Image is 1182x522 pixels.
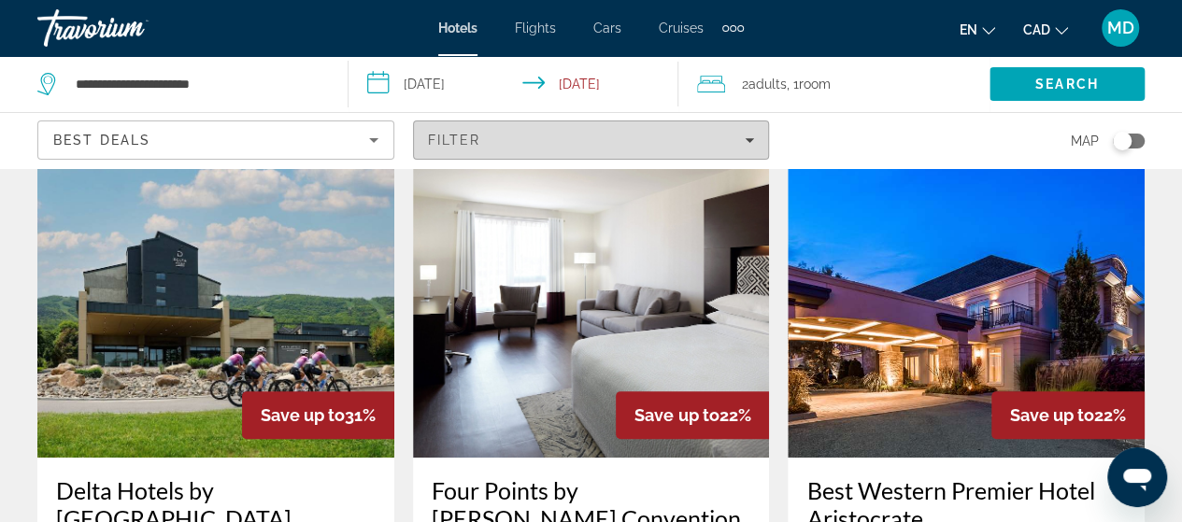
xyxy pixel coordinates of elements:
[349,56,678,112] button: Select check in and out date
[799,77,831,92] span: Room
[787,71,831,97] span: , 1
[438,21,477,35] a: Hotels
[788,159,1145,458] img: Best Western Premier Hotel Aristocrate
[428,133,481,148] span: Filter
[659,21,704,35] a: Cruises
[990,67,1145,101] button: Search
[53,133,150,148] span: Best Deals
[742,71,787,97] span: 2
[242,391,394,439] div: 31%
[74,70,320,98] input: Search hotel destination
[960,16,995,43] button: Change language
[634,405,719,425] span: Save up to
[960,22,977,37] span: en
[53,129,378,151] mat-select: Sort by
[1023,16,1068,43] button: Change currency
[413,159,770,458] img: Four Points by Sheraton Levis Convention Centre
[722,13,744,43] button: Extra navigation items
[616,391,769,439] div: 22%
[413,120,770,160] button: Filters
[37,159,394,458] img: Delta Hotels by Marriott Mont Sainte Anne Resort & Convention Center
[261,405,345,425] span: Save up to
[1071,128,1099,154] span: Map
[748,77,787,92] span: Adults
[37,4,224,52] a: Travorium
[1010,405,1094,425] span: Save up to
[1035,77,1099,92] span: Search
[1107,447,1167,507] iframe: Bouton de lancement de la fenêtre de messagerie
[515,21,556,35] a: Flights
[593,21,621,35] a: Cars
[1096,8,1145,48] button: User Menu
[1107,19,1134,37] span: MD
[678,56,990,112] button: Travelers: 2 adults, 0 children
[1099,133,1145,149] button: Toggle map
[991,391,1145,439] div: 22%
[1023,22,1050,37] span: CAD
